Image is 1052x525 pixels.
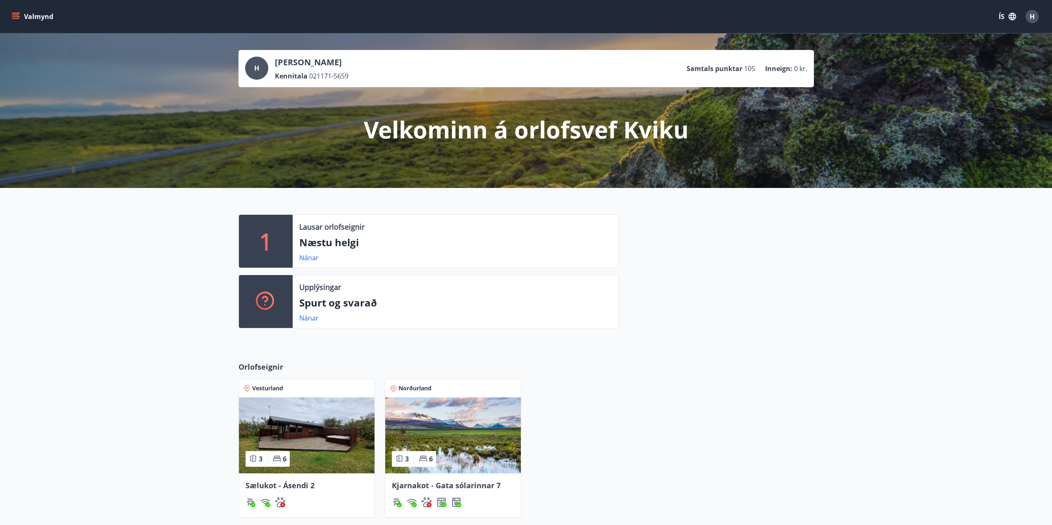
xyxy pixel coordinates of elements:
span: 105 [744,64,755,73]
img: pxcaIm5dSOV3FS4whs1soiYWTwFQvksT25a9J10C.svg [422,497,432,507]
p: Kennitala [275,71,308,81]
span: Norðurland [398,384,432,392]
div: Þráðlaust net [407,497,417,507]
span: Kjarnakot - Gata sólarinnar 7 [392,480,501,490]
p: Næstu helgi [299,235,612,249]
span: 6 [429,454,433,463]
span: 6 [283,454,286,463]
button: menu [10,9,57,24]
div: Gasgrill [246,497,255,507]
img: Paella dish [385,397,521,473]
div: Gæludýr [275,497,285,507]
span: Sælukot - Ásendi 2 [246,480,315,490]
img: Paella dish [239,397,375,473]
img: HJRyFFsYp6qjeUYhR4dAD8CaCEsnIFYZ05miwXoh.svg [260,497,270,507]
span: H [254,64,259,73]
p: Velkominn á orlofsvef Kviku [364,114,689,145]
button: H [1022,7,1042,26]
p: [PERSON_NAME] [275,57,348,68]
img: Dl16BY4EX9PAW649lg1C3oBuIaAsR6QVDQBO2cTm.svg [451,497,461,507]
span: 021171-5659 [309,71,348,81]
img: pxcaIm5dSOV3FS4whs1soiYWTwFQvksT25a9J10C.svg [275,497,285,507]
span: Vesturland [252,384,283,392]
img: ZXjrS3QKesehq6nQAPjaRuRTI364z8ohTALB4wBr.svg [392,497,402,507]
p: Spurt og svarað [299,296,612,310]
a: Nánar [299,253,319,262]
span: H [1030,12,1035,21]
p: Lausar orlofseignir [299,221,365,232]
span: 3 [405,454,409,463]
div: Gæludýr [422,497,432,507]
div: Þvottavél [451,497,461,507]
div: Þráðlaust net [260,497,270,507]
div: Gasgrill [392,497,402,507]
img: HJRyFFsYp6qjeUYhR4dAD8CaCEsnIFYZ05miwXoh.svg [407,497,417,507]
p: 1 [259,226,272,257]
span: Orlofseignir [239,361,283,372]
img: hddCLTAnxqFUMr1fxmbGG8zWilo2syolR0f9UjPn.svg [437,497,446,507]
button: ÍS [994,9,1021,24]
div: Þurrkari [437,497,446,507]
span: 0 kr. [794,64,807,73]
img: ZXjrS3QKesehq6nQAPjaRuRTI364z8ohTALB4wBr.svg [246,497,255,507]
p: Upplýsingar [299,282,341,292]
a: Nánar [299,314,319,323]
p: Inneign : [765,64,792,73]
p: Samtals punktar [687,64,742,73]
span: 3 [259,454,262,463]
